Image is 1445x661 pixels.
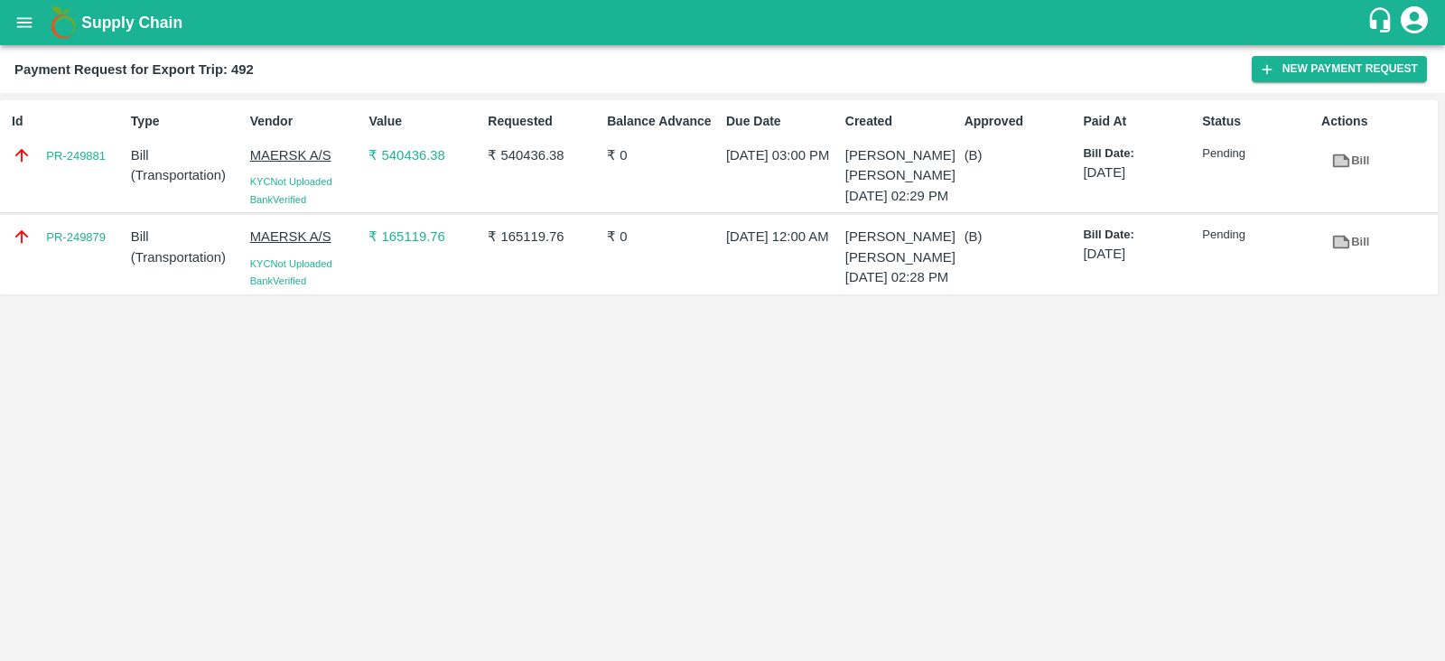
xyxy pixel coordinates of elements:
[368,112,480,131] p: Value
[14,62,254,77] b: Payment Request for Export Trip: 492
[250,112,362,131] p: Vendor
[131,145,243,165] p: Bill
[131,227,243,247] p: Bill
[845,145,957,186] p: [PERSON_NAME] [PERSON_NAME]
[1083,112,1195,131] p: Paid At
[250,194,306,205] span: Bank Verified
[845,112,957,131] p: Created
[131,247,243,267] p: ( Transportation )
[1083,244,1195,264] p: [DATE]
[4,2,45,43] button: open drawer
[607,112,719,131] p: Balance Advance
[1252,56,1427,82] button: New Payment Request
[1202,112,1314,131] p: Status
[1202,145,1314,163] p: Pending
[1083,227,1195,244] p: Bill Date:
[250,258,332,269] span: KYC Not Uploaded
[488,112,600,131] p: Requested
[965,227,1077,247] p: (B)
[131,112,243,131] p: Type
[845,267,957,287] p: [DATE] 02:28 PM
[131,165,243,185] p: ( Transportation )
[607,145,719,165] p: ₹ 0
[1321,227,1379,258] a: Bill
[368,145,480,165] p: ₹ 540436.38
[81,14,182,32] b: Supply Chain
[845,227,957,267] p: [PERSON_NAME] [PERSON_NAME]
[1083,145,1195,163] p: Bill Date:
[965,112,1077,131] p: Approved
[81,10,1366,35] a: Supply Chain
[12,112,124,131] p: Id
[46,228,106,247] a: PR-249879
[250,145,362,165] p: MAERSK A/S
[607,227,719,247] p: ₹ 0
[250,275,306,286] span: Bank Verified
[845,186,957,206] p: [DATE] 02:29 PM
[368,227,480,247] p: ₹ 165119.76
[726,145,838,165] p: [DATE] 03:00 PM
[965,145,1077,165] p: (B)
[488,145,600,165] p: ₹ 540436.38
[1398,4,1431,42] div: account of current user
[46,147,106,165] a: PR-249881
[1321,145,1379,177] a: Bill
[726,227,838,247] p: [DATE] 12:00 AM
[726,112,838,131] p: Due Date
[1321,112,1433,131] p: Actions
[1083,163,1195,182] p: [DATE]
[45,5,81,41] img: logo
[250,227,362,247] p: MAERSK A/S
[488,227,600,247] p: ₹ 165119.76
[1366,6,1398,39] div: customer-support
[1202,227,1314,244] p: Pending
[250,176,332,187] span: KYC Not Uploaded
